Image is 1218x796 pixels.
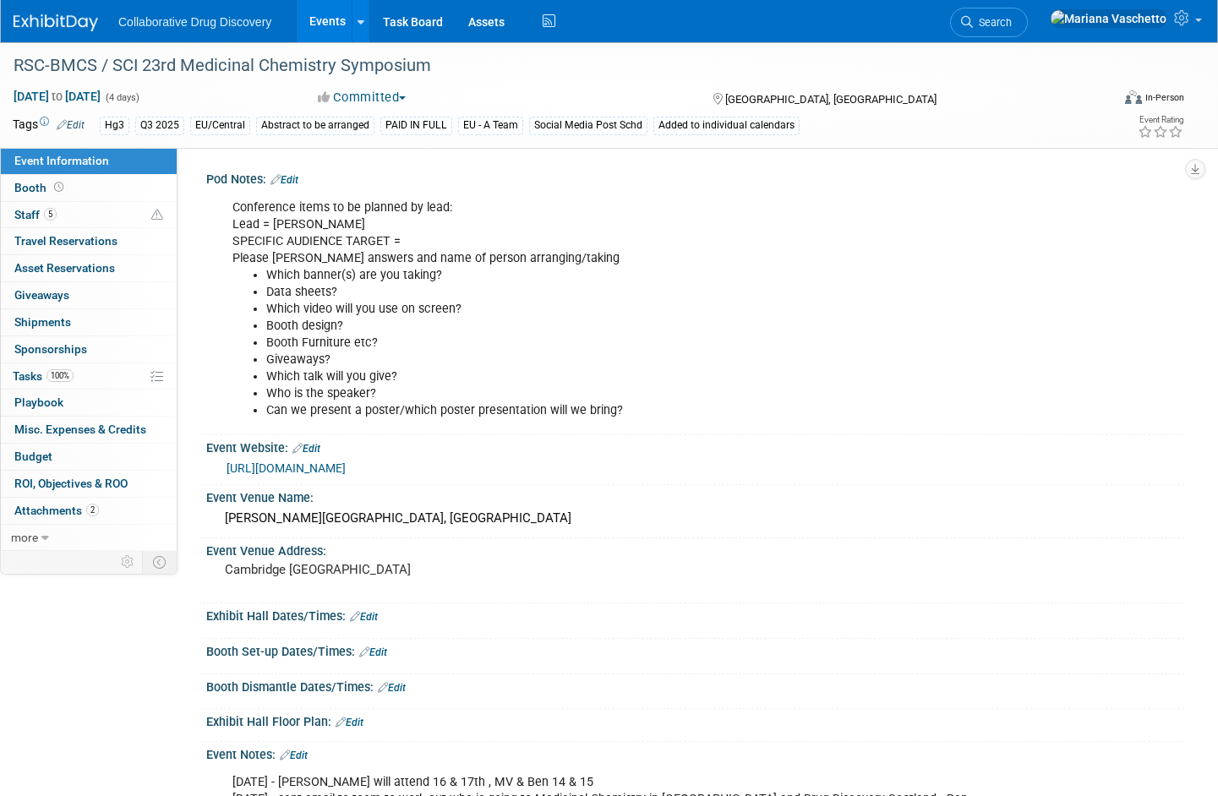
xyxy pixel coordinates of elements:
[266,318,986,335] li: Booth design?
[118,15,271,29] span: Collaborative Drug Discovery
[266,267,986,284] li: Which banner(s) are you taking?
[14,261,115,275] span: Asset Reservations
[1,525,177,551] a: more
[100,117,129,134] div: Hg3
[1,336,177,363] a: Sponsorships
[1144,91,1184,104] div: In-Person
[113,551,143,573] td: Personalize Event Tab Strip
[529,117,647,134] div: Social Media Post Schd
[49,90,65,103] span: to
[1138,116,1183,124] div: Event Rating
[1,175,177,201] a: Booth
[336,717,363,728] a: Edit
[14,14,98,31] img: ExhibitDay
[280,750,308,761] a: Edit
[13,89,101,104] span: [DATE] [DATE]
[221,191,996,428] div: Conference items to be planned by lead: Lead = [PERSON_NAME] SPECIFIC AUDIENCE TARGET = Please [P...
[266,301,986,318] li: Which video will you use on screen?
[359,646,387,658] a: Edit
[206,639,1184,661] div: Booth Set-up Dates/Times:
[206,538,1184,559] div: Event Venue Address:
[973,16,1012,29] span: Search
[266,368,986,385] li: Which talk will you give?
[725,93,937,106] span: [GEOGRAPHIC_DATA], [GEOGRAPHIC_DATA]
[206,166,1184,188] div: Pod Notes:
[378,682,406,694] a: Edit
[1,148,177,174] a: Event Information
[135,117,184,134] div: Q3 2025
[14,288,69,302] span: Giveaways
[266,352,986,368] li: Giveaways?
[312,89,412,106] button: Committed
[270,174,298,186] a: Edit
[1,390,177,416] a: Playbook
[1,471,177,497] a: ROI, Objectives & ROO
[266,385,986,402] li: Who is the speaker?
[1,498,177,524] a: Attachments2
[206,435,1184,457] div: Event Website:
[44,208,57,221] span: 5
[104,92,139,103] span: (4 days)
[14,450,52,463] span: Budget
[458,117,523,134] div: EU - A Team
[266,402,986,419] li: Can we present a poster/which poster presentation will we bring?
[206,674,1184,696] div: Booth Dismantle Dates/Times:
[8,51,1084,81] div: RSC-BMCS / SCI 23rd Medicinal Chemistry Symposium
[266,335,986,352] li: Booth Furniture etc?
[292,443,320,455] a: Edit
[206,709,1184,731] div: Exhibit Hall Floor Plan:
[227,461,346,475] a: [URL][DOMAIN_NAME]
[1,309,177,335] a: Shipments
[14,342,87,356] span: Sponsorships
[51,181,67,194] span: Booth not reserved yet
[1010,88,1184,113] div: Event Format
[57,119,85,131] a: Edit
[1,417,177,443] a: Misc. Expenses & Credits
[380,117,452,134] div: PAID IN FULL
[46,369,74,382] span: 100%
[86,504,99,516] span: 2
[950,8,1028,37] a: Search
[1050,9,1167,28] img: Mariana Vaschetto
[14,208,57,221] span: Staff
[14,181,67,194] span: Booth
[14,154,109,167] span: Event Information
[206,603,1184,625] div: Exhibit Hall Dates/Times:
[143,551,178,573] td: Toggle Event Tabs
[206,485,1184,506] div: Event Venue Name:
[14,395,63,409] span: Playbook
[14,477,128,490] span: ROI, Objectives & ROO
[1,255,177,281] a: Asset Reservations
[256,117,374,134] div: Abstract to be arranged
[1,363,177,390] a: Tasks100%
[13,369,74,383] span: Tasks
[14,315,71,329] span: Shipments
[1125,90,1142,104] img: Format-Inperson.png
[1,228,177,254] a: Travel Reservations
[14,234,117,248] span: Travel Reservations
[350,611,378,623] a: Edit
[206,742,1184,764] div: Event Notes:
[14,504,99,517] span: Attachments
[1,282,177,308] a: Giveaways
[1,202,177,228] a: Staff5
[225,562,595,577] pre: Cambridge [GEOGRAPHIC_DATA]
[151,208,163,223] span: Potential Scheduling Conflict -- at least one attendee is tagged in another overlapping event.
[653,117,800,134] div: Added to individual calendars
[11,531,38,544] span: more
[190,117,250,134] div: EU/Central
[13,116,85,135] td: Tags
[266,284,986,301] li: Data sheets?
[14,423,146,436] span: Misc. Expenses & Credits
[219,505,1172,532] div: [PERSON_NAME][GEOGRAPHIC_DATA], [GEOGRAPHIC_DATA]
[1,444,177,470] a: Budget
